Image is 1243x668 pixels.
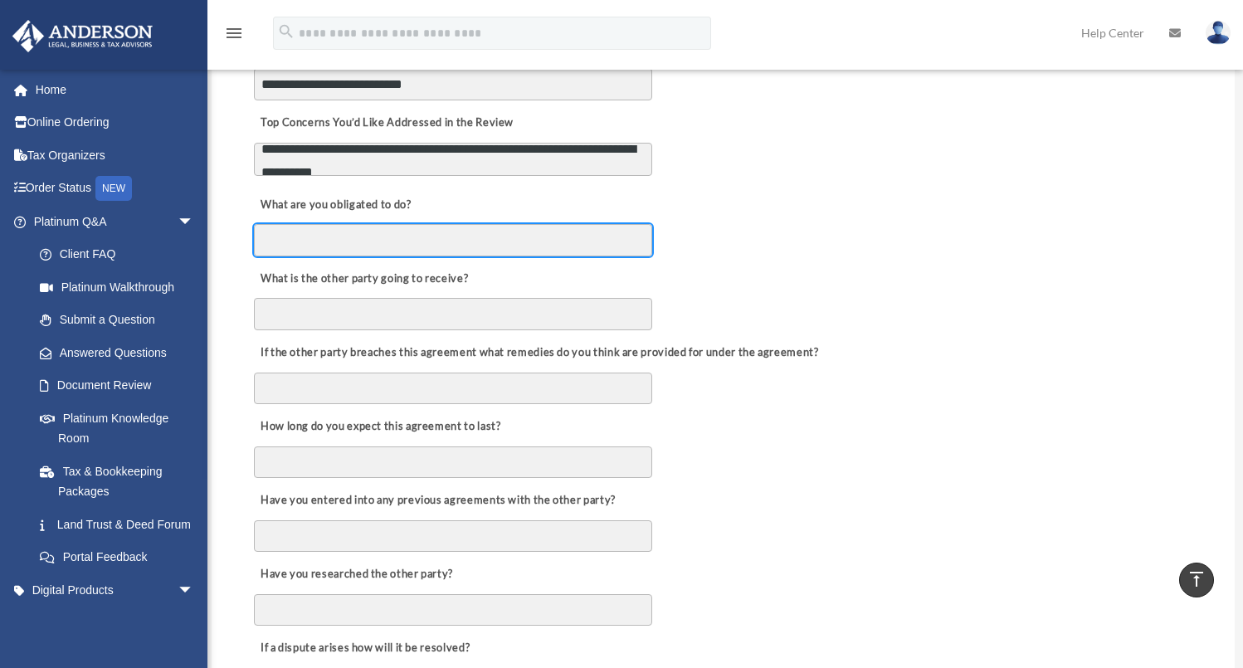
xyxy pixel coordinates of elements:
[254,563,457,587] label: Have you researched the other party?
[178,573,211,607] span: arrow_drop_down
[12,139,219,172] a: Tax Organizers
[277,22,295,41] i: search
[1179,563,1214,597] a: vertical_align_top
[23,402,219,455] a: Platinum Knowledge Room
[23,455,219,508] a: Tax & Bookkeeping Packages
[254,341,822,364] label: If the other party breaches this agreement what remedies do you think are provided for under the ...
[254,490,620,513] label: Have you entered into any previous agreements with the other party?
[224,23,244,43] i: menu
[23,369,211,402] a: Document Review
[224,29,244,43] a: menu
[23,508,219,541] a: Land Trust & Deed Forum
[12,607,219,640] a: My Entitiesarrow_drop_down
[254,111,518,134] label: Top Concerns You’d Like Addressed in the Review
[23,304,219,337] a: Submit a Question
[178,205,211,239] span: arrow_drop_down
[1206,21,1231,45] img: User Pic
[178,607,211,641] span: arrow_drop_down
[23,336,219,369] a: Answered Questions
[12,573,219,607] a: Digital Productsarrow_drop_down
[254,267,472,290] label: What is the other party going to receive?
[23,238,219,271] a: Client FAQ
[1187,569,1206,589] i: vertical_align_top
[12,73,219,106] a: Home
[23,271,219,304] a: Platinum Walkthrough
[12,106,219,139] a: Online Ordering
[23,541,219,574] a: Portal Feedback
[254,637,474,661] label: If a dispute arises how will it be resolved?
[12,205,219,238] a: Platinum Q&Aarrow_drop_down
[7,20,158,52] img: Anderson Advisors Platinum Portal
[254,416,505,439] label: How long do you expect this agreement to last?
[95,176,132,201] div: NEW
[254,193,420,217] label: What are you obligated to do?
[12,172,219,206] a: Order StatusNEW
